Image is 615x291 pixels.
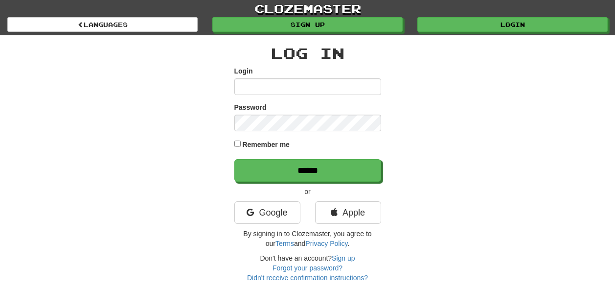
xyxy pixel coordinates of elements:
a: Terms [275,240,294,247]
div: Don't have an account? [234,253,381,283]
a: Didn't receive confirmation instructions? [247,274,368,282]
label: Remember me [242,140,290,149]
label: Password [234,102,267,112]
a: Google [234,201,300,224]
a: Sign up [212,17,403,32]
label: Login [234,66,253,76]
a: Apple [315,201,381,224]
a: Login [417,17,608,32]
a: Privacy Policy [305,240,347,247]
p: or [234,187,381,196]
a: Languages [7,17,198,32]
a: Sign up [332,254,355,262]
a: Forgot your password? [273,264,342,272]
p: By signing in to Clozemaster, you agree to our and . [234,229,381,248]
h2: Log In [234,45,381,61]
